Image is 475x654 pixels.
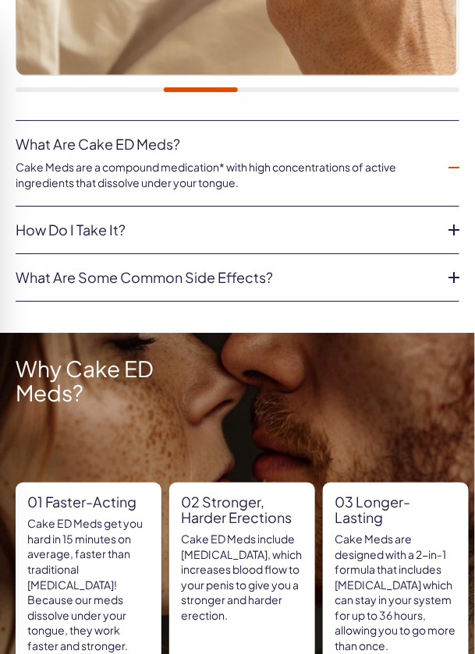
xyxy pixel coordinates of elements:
p: Cake Meds are designed with a 2-in-1 formula that includes [MEDICAL_DATA] which can stay in your ... [335,532,457,654]
strong: 03 Longer-lasting [335,494,457,525]
p: Cake ED Meds get you hard in 15 minutes on average, faster than traditional [MEDICAL_DATA]! Becau... [27,516,150,653]
a: What are Cake ED Meds? [16,136,434,152]
strong: 01 Faster-acting [27,494,150,510]
strong: 02 Stronger, harder erections [181,494,303,525]
div: Cake Meds are a compound medication* with high concentrations of active ingredients that dissolve... [16,152,434,190]
a: How do I take it? [16,222,434,238]
p: Cake ED Meds include [MEDICAL_DATA], which increases blood flow to your penis to give you a stron... [181,532,303,624]
a: What are some common side effects? [16,270,434,285]
h2: Why Cake ED Meds? [16,357,203,405]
